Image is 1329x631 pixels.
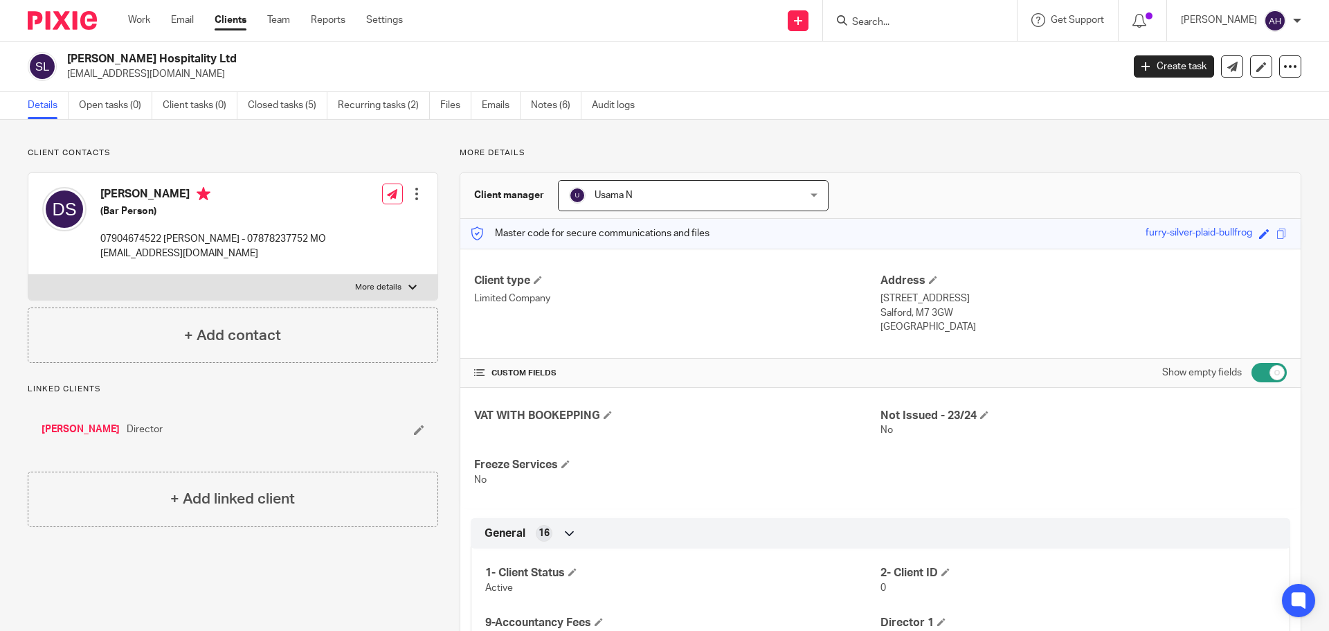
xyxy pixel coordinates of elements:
[42,423,120,436] a: [PERSON_NAME]
[1146,226,1252,242] div: furry-silver-plaid-bullfrog
[485,583,513,593] span: Active
[1134,55,1214,78] a: Create task
[338,92,430,119] a: Recurring tasks (2)
[171,13,194,27] a: Email
[1051,15,1104,25] span: Get Support
[474,188,544,202] h3: Client manager
[79,92,152,119] a: Open tasks (0)
[474,409,880,423] h4: VAT WITH BOOKEPPING
[100,204,326,218] h5: (Bar Person)
[128,13,150,27] a: Work
[880,409,1287,423] h4: Not Issued - 23/24
[880,274,1287,288] h4: Address
[100,187,326,204] h4: [PERSON_NAME]
[474,458,880,472] h4: Freeze Services
[880,566,1276,580] h4: 2- Client ID
[460,148,1301,159] p: More details
[474,475,487,485] span: No
[67,67,1113,81] p: [EMAIL_ADDRESS][DOMAIN_NAME]
[127,423,163,436] span: Director
[880,320,1287,334] p: [GEOGRAPHIC_DATA]
[28,92,69,119] a: Details
[28,11,97,30] img: Pixie
[248,92,327,119] a: Closed tasks (5)
[100,232,326,246] p: 07904674522 [PERSON_NAME] - 07878237752 MO
[170,488,295,510] h4: + Add linked client
[474,292,880,305] p: Limited Company
[267,13,290,27] a: Team
[100,247,326,260] p: [EMAIL_ADDRESS][DOMAIN_NAME]
[474,274,880,288] h4: Client type
[880,616,1276,630] h4: Director 1
[215,13,246,27] a: Clients
[1181,13,1257,27] p: [PERSON_NAME]
[28,148,438,159] p: Client contacts
[1264,10,1286,32] img: svg%3E
[474,368,880,379] h4: CUSTOM FIELDS
[197,187,210,201] i: Primary
[471,226,709,240] p: Master code for secure communications and files
[485,616,880,630] h4: 9-Accountancy Fees
[592,92,645,119] a: Audit logs
[851,17,975,29] input: Search
[366,13,403,27] a: Settings
[42,187,87,231] img: svg%3E
[880,425,893,435] span: No
[311,13,345,27] a: Reports
[440,92,471,119] a: Files
[880,292,1287,305] p: [STREET_ADDRESS]
[539,526,550,540] span: 16
[184,325,281,346] h4: + Add contact
[531,92,581,119] a: Notes (6)
[880,583,886,593] span: 0
[485,566,880,580] h4: 1- Client Status
[163,92,237,119] a: Client tasks (0)
[28,384,438,395] p: Linked clients
[67,52,904,66] h2: [PERSON_NAME] Hospitality Ltd
[482,92,521,119] a: Emails
[569,187,586,204] img: svg%3E
[1162,366,1242,380] label: Show empty fields
[595,190,633,200] span: Usama N
[485,526,525,541] span: General
[28,52,57,81] img: svg%3E
[355,282,401,293] p: More details
[880,306,1287,320] p: Salford, M7 3GW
